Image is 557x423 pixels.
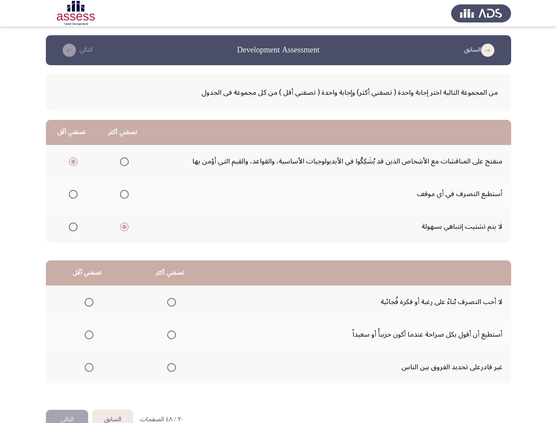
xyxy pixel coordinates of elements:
[237,45,320,56] h3: Development Assessment
[164,294,176,309] mat-radio-group: Select an option
[461,43,501,57] button: load previous page
[211,286,511,318] td: لا أحب التصرف بُناءً على رغبة أو فكرة فُجائية
[148,178,511,210] td: أستطيع التصرف في أي موقف
[128,260,211,286] th: تصفني أكثر
[148,145,511,178] td: منفتح على المناقشات مع الأشخاص الذين قد يُشَكِكُوا في الأيديولوجيات الأساسية، والقواعد، والقيم ال...
[164,360,176,375] mat-radio-group: Select an option
[148,210,511,243] td: لا يتم تشتيت إنتباهي بسهولة
[451,1,511,26] img: Assess Talent Management logo
[46,260,128,286] th: تصفني أقَل
[65,154,78,169] mat-radio-group: Select an option
[116,219,129,234] mat-radio-group: Select an option
[81,360,93,375] mat-radio-group: Select an option
[46,120,97,145] th: تصفني أقَل
[116,154,129,169] mat-radio-group: Select an option
[97,120,148,145] th: تصفني أكثر
[56,43,95,57] button: check the missing
[164,327,176,342] mat-radio-group: Select an option
[81,327,93,342] mat-radio-group: Select an option
[211,351,511,383] td: غير قادرعلى تحديد الفروق بين الناس
[116,186,129,201] mat-radio-group: Select an option
[211,318,511,351] td: أستطيع أن أقول بكل صراحة عندما أكون حزينأً أو سعيداً
[65,186,78,201] mat-radio-group: Select an option
[59,85,498,100] span: من المجموعة التالية اختر إجابة واحدة ( تصفني أكثر) وإجابة واحدة ( تصفني أقل ) من كل مجموعة فى الجدول
[81,294,93,309] mat-radio-group: Select an option
[46,1,106,26] img: Assessment logo of Development Assessment R1 (EN/AR)
[65,219,78,234] mat-radio-group: Select an option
